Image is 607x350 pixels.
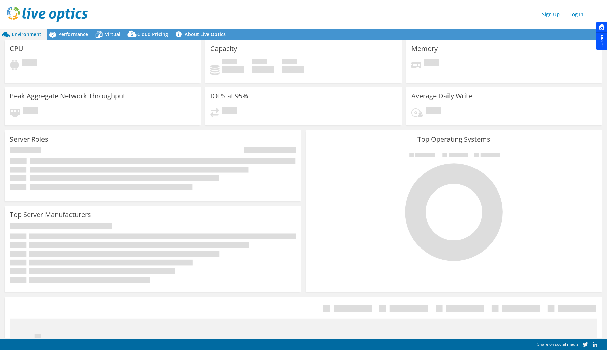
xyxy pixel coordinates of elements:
h4: 0 GiB [282,66,303,73]
h3: Capacity [210,45,237,52]
h3: Server Roles [10,136,48,143]
span: Total [282,59,297,66]
h4: 0 GiB [222,66,244,73]
span: Pending [426,107,441,116]
h3: Top Operating Systems [311,136,597,143]
h3: CPU [10,45,23,52]
span: Pending [424,59,439,68]
span: Performance [58,31,88,37]
span: Share on social media [537,341,579,347]
a: Log In [566,9,587,19]
img: live_optics_svg.svg [7,7,88,22]
h4: 0 GiB [252,66,274,73]
span: Free [252,59,267,66]
h3: Top Server Manufacturers [10,211,91,218]
h3: Average Daily Write [411,92,472,100]
span: Environment [12,31,41,37]
span: Cloud Pricing [137,31,168,37]
h3: Peak Aggregate Network Throughput [10,92,125,100]
a: About Live Optics [173,29,231,40]
span: Pending [22,59,37,68]
span: Virtual [105,31,120,37]
span: Pending [23,107,38,116]
h3: Memory [411,45,438,52]
span: Pending [222,107,237,116]
a: Sign Up [539,9,563,19]
span: Used [222,59,237,66]
h3: IOPS at 95% [210,92,248,100]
